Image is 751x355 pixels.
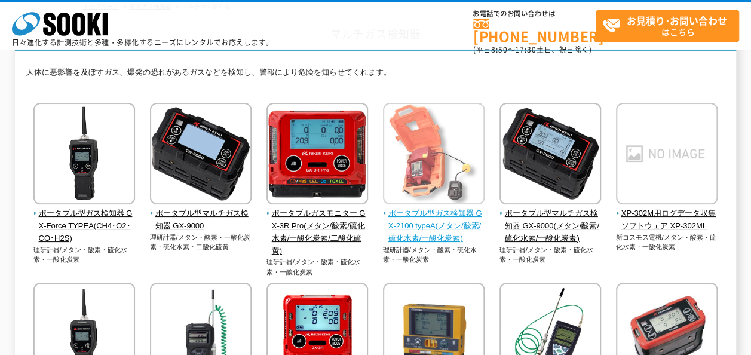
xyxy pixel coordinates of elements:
[515,44,537,55] span: 17:30
[616,207,718,232] span: XP-302M用ログデータ収集ソフトウェア XP-302ML
[266,207,369,257] span: ポータブルガスモニター GX-3R Pro(メタン/酸素/硫化水素/一酸化炭素/二酸化硫黄)
[627,13,727,27] strong: お見積り･お問い合わせ
[33,103,135,207] img: ポータブル型ガス検知器 GX-Force TYPEA(CH4･O2･CO･H2S)
[596,10,739,42] a: お見積り･お問い合わせはこちら
[383,245,485,265] p: 理研計器/メタン・酸素・硫化水素・一酸化炭素
[616,232,718,252] p: 新コスモス電機/メタン・酸素・硫化水素・一酸化炭素
[473,10,596,17] span: お電話でのお問い合わせは
[33,245,136,265] p: 理研計器/メタン・酸素・硫化水素・一酸化炭素
[266,103,368,207] img: ポータブルガスモニター GX-3R Pro(メタン/酸素/硫化水素/一酸化炭素/二酸化硫黄)
[602,11,738,41] span: はこちら
[150,207,252,232] span: ポータブル型マルチガス検知器 GX-9000
[150,232,252,252] p: 理研計器/メタン・酸素・一酸化炭素・硫化水素・二酸化硫黄
[33,207,136,244] span: ポータブル型ガス検知器 GX-Force TYPEA(CH4･O2･CO･H2S)
[473,19,596,43] a: [PHONE_NUMBER]
[491,44,508,55] span: 8:50
[499,245,602,265] p: 理研計器/メタン・酸素・硫化水素・一酸化炭素
[266,257,369,277] p: 理研計器/メタン・酸素・硫化水素・一酸化炭素
[616,103,718,207] img: XP-302M用ログデータ収集ソフトウェア XP-302ML
[33,196,136,244] a: ポータブル型ガス検知器 GX-Force TYPEA(CH4･O2･CO･H2S)
[499,207,602,244] span: ポータブル型マルチガス検知器 GX-9000(メタン/酸素/硫化水素/一酸化炭素)
[266,196,369,257] a: ポータブルガスモニター GX-3R Pro(メタン/酸素/硫化水素/一酸化炭素/二酸化硫黄)
[473,44,591,55] span: (平日 ～ 土日、祝日除く)
[499,103,601,207] img: ポータブル型マルチガス検知器 GX-9000(メタン/酸素/硫化水素/一酸化炭素)
[383,103,485,207] img: ポータブル型ガス検知器 GX-2100 typeA(メタン/酸素/硫化水素/一酸化炭素)
[383,196,485,244] a: ポータブル型ガス検知器 GX-2100 typeA(メタン/酸素/硫化水素/一酸化炭素)
[616,196,718,232] a: XP-302M用ログデータ収集ソフトウェア XP-302ML
[12,39,274,46] p: 日々進化する計測技術と多種・多様化するニーズにレンタルでお応えします。
[150,196,252,232] a: ポータブル型マルチガス検知器 GX-9000
[26,66,725,85] p: 人体に悪影響を及ぼすガス、爆発の恐れがあるガスなどを検知し、警報により危険を知らせてくれます。
[499,196,602,244] a: ポータブル型マルチガス検知器 GX-9000(メタン/酸素/硫化水素/一酸化炭素)
[383,207,485,244] span: ポータブル型ガス検知器 GX-2100 typeA(メタン/酸素/硫化水素/一酸化炭素)
[150,103,252,207] img: ポータブル型マルチガス検知器 GX-9000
